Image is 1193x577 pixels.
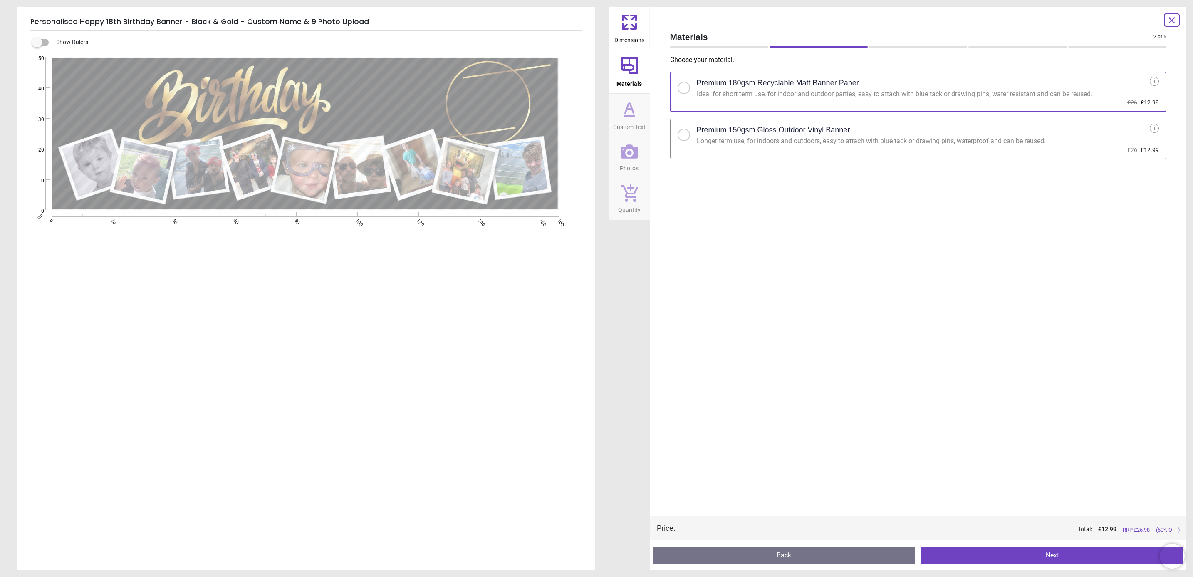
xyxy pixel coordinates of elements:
[28,55,44,62] span: 50
[1150,124,1159,133] div: i
[1150,77,1159,86] div: i
[609,178,650,220] button: Quantity
[1156,526,1180,534] span: (50% OFF)
[1127,147,1137,153] span: £26
[1141,147,1159,153] span: £12.99
[614,32,644,45] span: Dimensions
[697,78,859,88] h2: Premium 180gsm Recyclable Matt Banner Paper
[613,119,646,132] span: Custom Text
[609,7,650,50] button: Dimensions
[657,523,675,533] div: Price :
[921,547,1183,564] button: Next
[1153,33,1166,40] span: 2 of 5
[37,37,595,47] div: Show Rulers
[653,547,915,564] button: Back
[609,50,650,94] button: Materials
[1098,525,1116,534] span: £
[30,13,582,31] h5: Personalised Happy 18th Birthday Banner - Black & Gold - Custom Name & 9 Photo Upload
[697,90,1150,99] div: Ideal for short term use, for indoor and outdoor parties, easy to attach with blue tack or drawin...
[616,76,642,88] span: Materials
[1101,526,1116,532] span: 12.99
[688,525,1180,534] div: Total:
[1134,527,1150,533] span: £ 25.98
[618,202,641,214] span: Quantity
[609,137,650,178] button: Photos
[620,160,639,173] span: Photos
[670,31,1154,43] span: Materials
[1127,99,1137,106] span: £26
[1123,526,1150,534] span: RRP
[1141,99,1159,106] span: £12.99
[1160,544,1185,569] iframe: Brevo live chat
[697,125,850,135] h2: Premium 150gsm Gloss Outdoor Vinyl Banner
[697,137,1150,146] div: Longer term use, for indoors and outdoors, easy to attach with blue tack or drawing pins, waterpr...
[609,94,650,137] button: Custom Text
[670,55,1173,65] p: Choose your material .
